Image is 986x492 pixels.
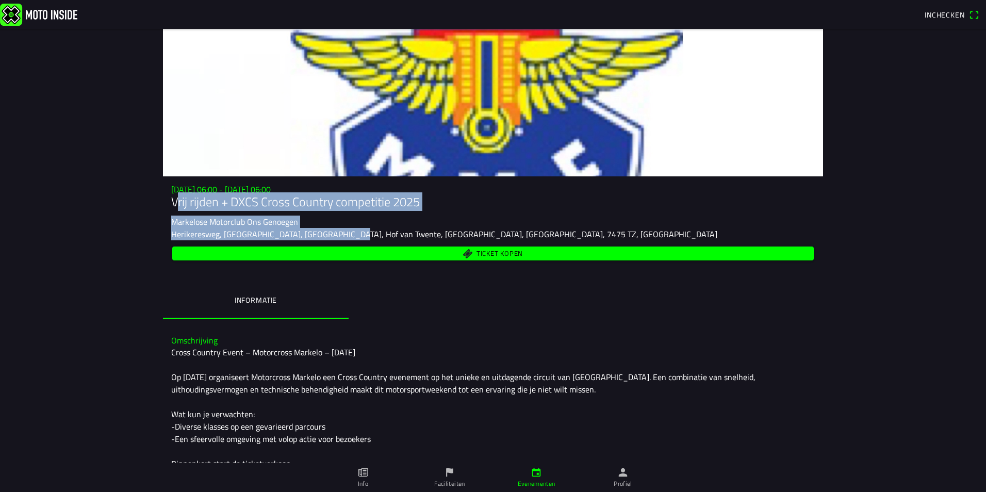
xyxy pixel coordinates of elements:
ion-label: Faciliteiten [434,479,465,488]
ion-label: Info [358,479,368,488]
h3: [DATE] 06:00 - [DATE] 06:00 [171,185,815,194]
span: Ticket kopen [476,250,523,257]
ion-icon: person [617,467,629,478]
ion-icon: flag [444,467,455,478]
a: Incheckenqr scanner [919,6,984,23]
h3: Omschrijving [171,336,815,346]
span: Inchecken [925,9,965,20]
ion-label: Informatie [235,294,277,306]
ion-icon: paper [357,467,369,478]
ion-label: Evenementen [518,479,555,488]
ion-text: Markelose Motorclub Ons Genoegen [171,216,298,228]
ion-label: Profiel [614,479,632,488]
h1: Vrij rijden + DXCS Cross Country competitie 2025 [171,194,815,209]
ion-icon: calendar [531,467,542,478]
ion-text: Herikeresweg, [GEOGRAPHIC_DATA], [GEOGRAPHIC_DATA], Hof van Twente, [GEOGRAPHIC_DATA], [GEOGRAPHI... [171,228,717,240]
